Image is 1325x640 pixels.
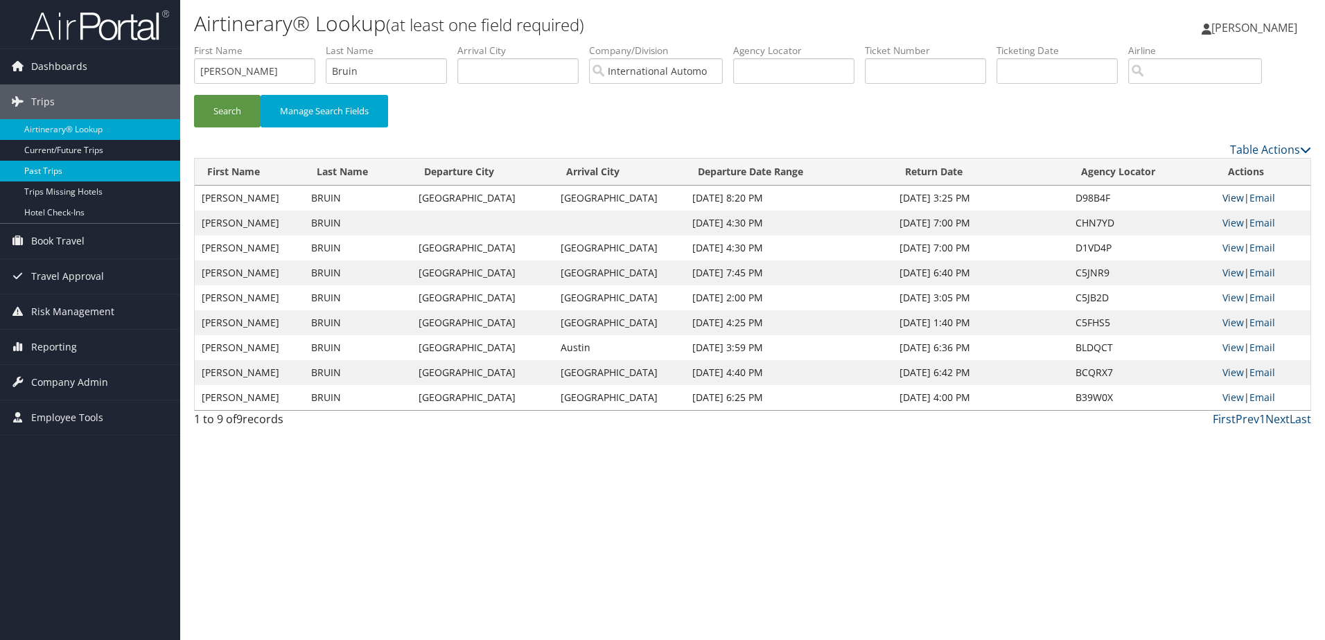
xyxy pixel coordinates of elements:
[1249,291,1275,304] a: Email
[412,385,554,410] td: [GEOGRAPHIC_DATA]
[893,186,1069,211] td: [DATE] 3:25 PM
[195,159,304,186] th: First Name: activate to sort column ascending
[685,310,893,335] td: [DATE] 4:25 PM
[1128,44,1272,57] label: Airline
[30,9,169,42] img: airportal-logo.png
[304,360,412,385] td: BRUIN
[304,385,412,410] td: BRUIN
[1069,310,1216,335] td: C5FHS5
[195,385,304,410] td: [PERSON_NAME]
[685,235,893,260] td: [DATE] 4:30 PM
[685,385,893,410] td: [DATE] 6:25 PM
[685,211,893,235] td: [DATE] 4:30 PM
[195,310,304,335] td: [PERSON_NAME]
[412,310,554,335] td: [GEOGRAPHIC_DATA]
[1216,310,1310,335] td: |
[304,186,412,211] td: BRUIN
[31,85,55,119] span: Trips
[304,335,412,360] td: BRUIN
[195,186,304,211] td: [PERSON_NAME]
[194,44,326,57] label: First Name
[1216,335,1310,360] td: |
[31,294,114,329] span: Risk Management
[304,211,412,235] td: BRUIN
[1069,211,1216,235] td: CHN7YD
[1249,316,1275,329] a: Email
[31,259,104,294] span: Travel Approval
[412,186,554,211] td: [GEOGRAPHIC_DATA]
[893,211,1069,235] td: [DATE] 7:00 PM
[1216,186,1310,211] td: |
[554,385,685,410] td: [GEOGRAPHIC_DATA]
[1249,191,1275,204] a: Email
[1259,411,1265,427] a: 1
[893,385,1069,410] td: [DATE] 4:00 PM
[457,44,589,57] label: Arrival City
[31,49,87,84] span: Dashboards
[1213,411,1236,427] a: First
[893,159,1069,186] th: Return Date: activate to sort column ascending
[304,285,412,310] td: BRUIN
[1069,159,1216,186] th: Agency Locator: activate to sort column ascending
[31,400,103,435] span: Employee Tools
[1249,266,1275,279] a: Email
[195,260,304,285] td: [PERSON_NAME]
[1216,159,1310,186] th: Actions
[1069,360,1216,385] td: BCQRX7
[194,411,458,434] div: 1 to 9 of records
[412,360,554,385] td: [GEOGRAPHIC_DATA]
[412,335,554,360] td: [GEOGRAPHIC_DATA]
[31,330,77,364] span: Reporting
[326,44,457,57] label: Last Name
[1069,186,1216,211] td: D98B4F
[1216,211,1310,235] td: |
[685,360,893,385] td: [DATE] 4:40 PM
[893,285,1069,310] td: [DATE] 3:05 PM
[1216,260,1310,285] td: |
[1211,20,1297,35] span: [PERSON_NAME]
[1222,341,1244,354] a: View
[1069,385,1216,410] td: B39W0X
[304,235,412,260] td: BRUIN
[554,310,685,335] td: [GEOGRAPHIC_DATA]
[31,224,85,258] span: Book Travel
[1236,411,1259,427] a: Prev
[412,285,554,310] td: [GEOGRAPHIC_DATA]
[685,159,893,186] th: Departure Date Range: activate to sort column ascending
[31,365,108,400] span: Company Admin
[1249,391,1275,404] a: Email
[733,44,865,57] label: Agency Locator
[1222,291,1244,304] a: View
[195,360,304,385] td: [PERSON_NAME]
[554,260,685,285] td: [GEOGRAPHIC_DATA]
[194,9,939,38] h1: Airtinerary® Lookup
[1222,266,1244,279] a: View
[554,159,685,186] th: Arrival City: activate to sort column ascending
[304,159,412,186] th: Last Name: activate to sort column ascending
[1069,235,1216,260] td: D1VD4P
[261,95,388,127] button: Manage Search Fields
[685,335,893,360] td: [DATE] 3:59 PM
[893,310,1069,335] td: [DATE] 1:40 PM
[412,260,554,285] td: [GEOGRAPHIC_DATA]
[685,260,893,285] td: [DATE] 7:45 PM
[1249,341,1275,354] a: Email
[893,260,1069,285] td: [DATE] 6:40 PM
[195,211,304,235] td: [PERSON_NAME]
[1265,411,1290,427] a: Next
[1202,7,1311,48] a: [PERSON_NAME]
[1290,411,1311,427] a: Last
[893,360,1069,385] td: [DATE] 6:42 PM
[194,95,261,127] button: Search
[589,44,733,57] label: Company/Division
[554,186,685,211] td: [GEOGRAPHIC_DATA]
[997,44,1128,57] label: Ticketing Date
[1249,216,1275,229] a: Email
[1216,385,1310,410] td: |
[554,285,685,310] td: [GEOGRAPHIC_DATA]
[195,335,304,360] td: [PERSON_NAME]
[1222,216,1244,229] a: View
[893,235,1069,260] td: [DATE] 7:00 PM
[685,285,893,310] td: [DATE] 2:00 PM
[1222,241,1244,254] a: View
